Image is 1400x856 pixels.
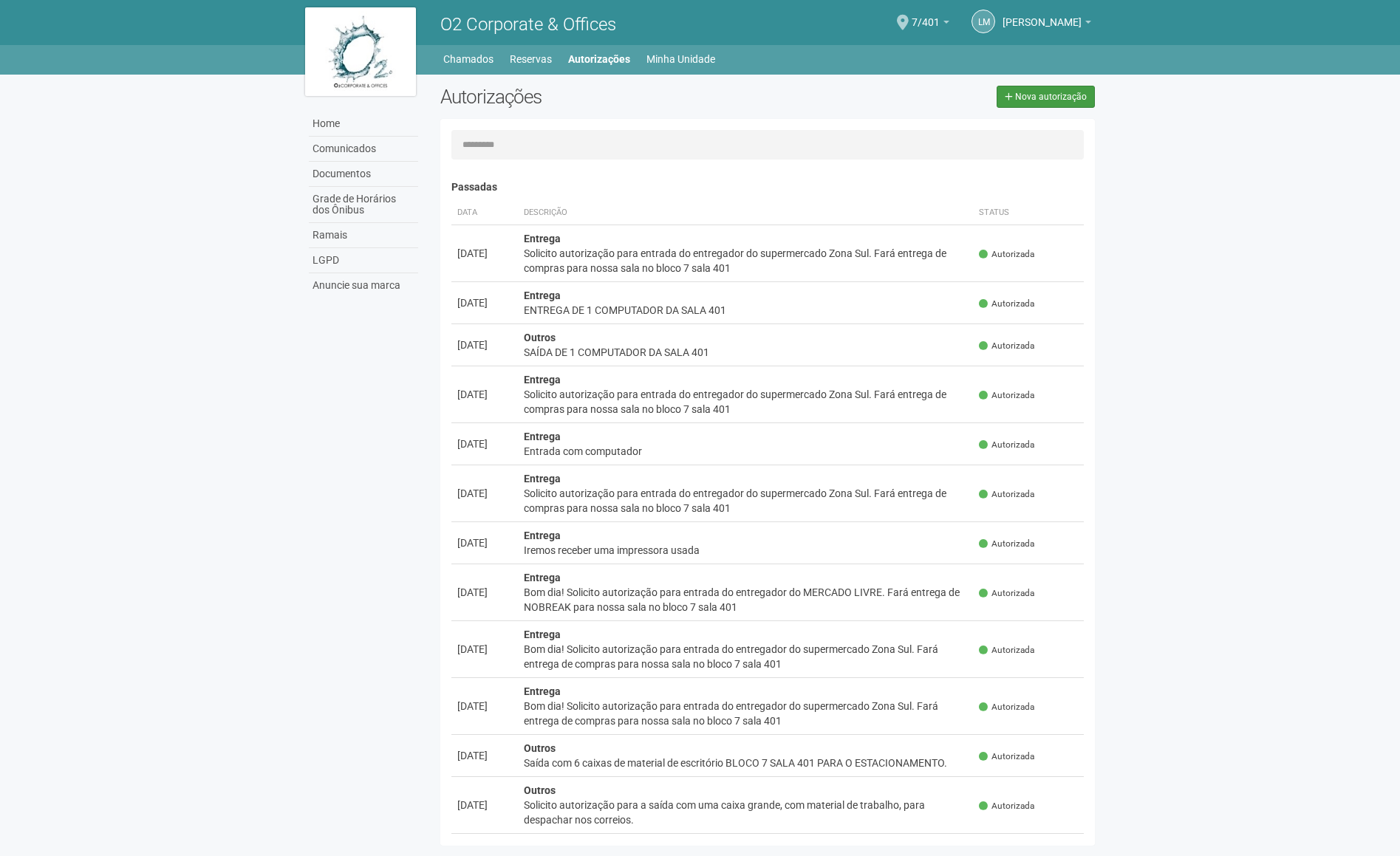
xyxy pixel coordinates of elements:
[524,585,968,614] div: Bom dia! Solicito autorização para entrada do entregador do MERCADO LIVRE. Fará entrega de NOBREA...
[457,798,512,812] div: [DATE]
[524,642,968,671] div: Bom dia! Solicito autorização para entrada do entregador do supermercado Zona Sul. Fará entrega d...
[309,273,418,298] a: Anuncie sua marca
[309,137,418,162] a: Comunicados
[972,10,995,33] a: LM
[979,800,1034,812] span: Autorizada
[457,436,512,451] div: [DATE]
[979,298,1034,310] span: Autorizada
[457,295,512,310] div: [DATE]
[309,162,418,187] a: Documentos
[912,18,949,30] a: 7/401
[309,187,418,223] a: Grade de Horários dos Ônibus
[524,374,561,386] strong: Entrega
[524,473,561,485] strong: Entrega
[524,345,968,360] div: SAÍDA DE 1 COMPUTADOR DA SALA 401
[524,742,556,754] strong: Outros
[979,587,1034,600] span: Autorizada
[524,530,561,541] strong: Entrega
[457,246,512,261] div: [DATE]
[457,748,512,763] div: [DATE]
[518,201,974,225] th: Descrição
[524,431,561,442] strong: Entrega
[524,246,968,275] div: Solicito autorização para entrada do entregador do supermercado Zona Sul. Fará entrega de compras...
[912,2,940,28] span: 7/401
[524,303,968,318] div: ENTREGA DE 1 COMPUTADOR DA SALA 401
[1015,92,1087,102] span: Nova autorização
[979,389,1034,402] span: Autorizada
[451,182,1085,193] h4: Passadas
[524,387,968,417] div: Solicito autorização para entrada do entregador do supermercado Zona Sul. Fará entrega de compras...
[524,486,968,516] div: Solicito autorização para entrada do entregador do supermercado Zona Sul. Fará entrega de compras...
[510,49,552,69] a: Reservas
[524,629,561,640] strong: Entrega
[979,750,1034,763] span: Autorizada
[305,7,416,96] img: logo.jpg
[524,332,556,343] strong: Outros
[524,444,968,459] div: Entrada com computador
[979,701,1034,713] span: Autorizada
[979,248,1034,261] span: Autorizada
[457,585,512,600] div: [DATE]
[524,699,968,728] div: Bom dia! Solicito autorização para entrada do entregador do supermercado Zona Sul. Fará entrega d...
[443,49,494,69] a: Chamados
[457,535,512,550] div: [DATE]
[1003,2,1082,28] span: Liliane Maria Ribeiro Dutra
[524,756,968,770] div: Saída com 6 caixas de material de escritório BLOCO 7 SALA 401 PARA O ESTACIONAMENTO.
[1003,18,1091,30] a: [PERSON_NAME]
[457,642,512,657] div: [DATE]
[524,290,561,301] strong: Entrega
[973,201,1084,225] th: Status
[524,233,561,244] strong: Entrega
[524,784,556,796] strong: Outros
[309,223,418,248] a: Ramais
[997,86,1095,108] a: Nova autorização
[309,112,418,137] a: Home
[451,201,518,225] th: Data
[979,488,1034,501] span: Autorizada
[524,798,968,827] div: Solicito autorização para a saída com uma caixa grande, com material de trabalho, para despachar ...
[309,248,418,273] a: LGPD
[457,699,512,713] div: [DATE]
[524,685,561,697] strong: Entrega
[440,14,616,35] span: O2 Corporate & Offices
[524,543,968,558] div: Iremos receber uma impressora usada
[457,338,512,352] div: [DATE]
[457,486,512,501] div: [DATE]
[979,538,1034,550] span: Autorizada
[568,49,630,69] a: Autorizações
[979,644,1034,657] span: Autorizada
[979,340,1034,352] span: Autorizada
[457,387,512,402] div: [DATE]
[440,86,757,108] h2: Autorizações
[646,49,715,69] a: Minha Unidade
[524,572,561,583] strong: Entrega
[979,439,1034,451] span: Autorizada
